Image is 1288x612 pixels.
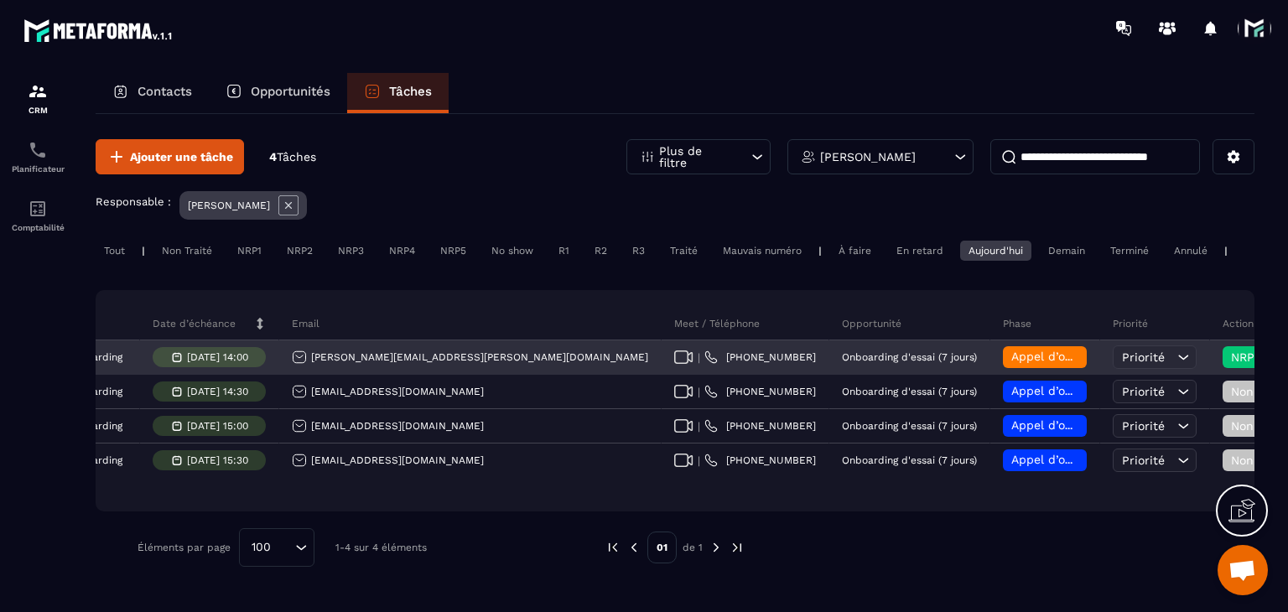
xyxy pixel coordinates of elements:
a: [PHONE_NUMBER] [704,454,816,467]
p: [DATE] 14:30 [187,386,248,397]
p: Onboarding d'essai (7 jours) [842,351,977,363]
div: Tout [96,241,133,261]
div: Annulé [1166,241,1216,261]
button: Ajouter une tâche [96,139,244,174]
a: [PHONE_NUMBER] [704,419,816,433]
img: accountant [28,199,48,219]
a: Tâches [347,73,449,113]
p: Priorité [1113,317,1148,330]
div: En retard [888,241,952,261]
span: Priorité [1122,454,1165,467]
div: Ouvrir le chat [1218,545,1268,595]
div: R2 [586,241,615,261]
a: formationformationCRM [4,69,71,127]
p: Phase [1003,317,1031,330]
img: scheduler [28,140,48,160]
div: Non Traité [153,241,221,261]
div: Traité [662,241,706,261]
span: Priorité [1122,385,1165,398]
span: Priorité [1122,350,1165,364]
div: NRP5 [432,241,475,261]
p: Comptabilité [4,223,71,232]
span: | [698,386,700,398]
p: CRM [4,106,71,115]
div: NRP3 [330,241,372,261]
a: accountantaccountantComptabilité [4,186,71,245]
p: | [818,245,822,257]
p: | [142,245,145,257]
img: prev [605,540,621,555]
p: 1-4 sur 4 éléments [335,542,427,553]
p: [PERSON_NAME] [820,151,916,163]
span: Ajouter une tâche [130,148,233,165]
a: Opportunités [209,73,347,113]
p: Responsable : [96,195,171,208]
p: Onboarding d'essai (7 jours) [842,454,977,466]
div: NRP2 [278,241,321,261]
div: Search for option [239,528,314,567]
p: Onboarding d'essai (7 jours) [842,386,977,397]
p: [DATE] 15:00 [187,420,248,432]
span: | [698,420,700,433]
div: Aujourd'hui [960,241,1031,261]
p: Plus de filtre [659,145,733,169]
div: Terminé [1102,241,1157,261]
div: NRP4 [381,241,423,261]
p: Onboarding d'essai (7 jours) [842,420,977,432]
input: Search for option [277,538,291,557]
span: 100 [246,538,277,557]
img: logo [23,15,174,45]
img: next [709,540,724,555]
span: Tâches [277,150,316,163]
span: Appel d’onboarding planifié [1011,384,1170,397]
span: Appel d’onboarding terminée [1011,350,1179,363]
a: Contacts [96,73,209,113]
p: Planificateur [4,164,71,174]
div: Mauvais numéro [714,241,810,261]
a: [PHONE_NUMBER] [704,385,816,398]
a: schedulerschedulerPlanificateur [4,127,71,186]
div: R1 [550,241,578,261]
p: Opportunités [251,84,330,99]
p: [DATE] 15:30 [187,454,248,466]
div: À faire [830,241,880,261]
span: | [698,351,700,364]
img: formation [28,81,48,101]
p: | [1224,245,1228,257]
p: [DATE] 14:00 [187,351,248,363]
span: | [698,454,700,467]
p: de 1 [683,541,703,554]
div: R3 [624,241,653,261]
p: Opportunité [842,317,901,330]
p: Éléments par page [138,542,231,553]
p: [PERSON_NAME] [188,200,270,211]
img: next [730,540,745,555]
div: NRP1 [229,241,270,261]
div: No show [483,241,542,261]
p: Meet / Téléphone [674,317,760,330]
span: Priorité [1122,419,1165,433]
img: prev [626,540,641,555]
p: Tâches [389,84,432,99]
div: Demain [1040,241,1093,261]
p: 01 [647,532,677,563]
p: Action [1223,317,1254,330]
p: Contacts [138,84,192,99]
p: 4 [269,149,316,165]
span: Appel d’onboarding planifié [1011,418,1170,432]
a: [PHONE_NUMBER] [704,350,816,364]
span: Appel d’onboarding planifié [1011,453,1170,466]
p: Email [292,317,319,330]
p: Date d’échéance [153,317,236,330]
